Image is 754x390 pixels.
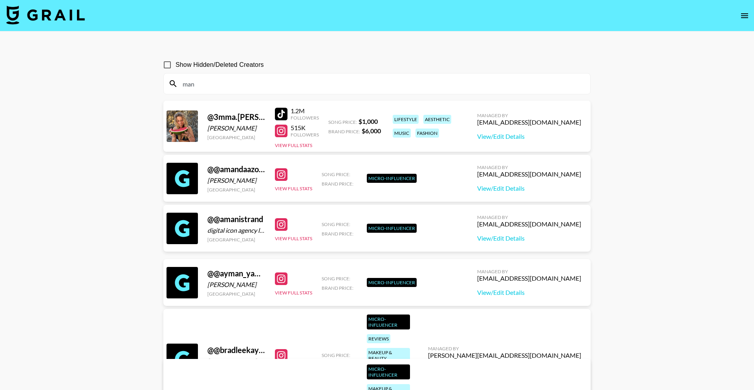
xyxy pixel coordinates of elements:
[477,214,581,220] div: Managed By
[477,220,581,228] div: [EMAIL_ADDRESS][DOMAIN_NAME]
[207,281,265,289] div: [PERSON_NAME]
[477,164,581,170] div: Managed By
[367,334,390,343] div: reviews
[359,118,378,125] strong: $ 1,000
[477,269,581,274] div: Managed By
[322,221,350,227] span: Song Price:
[322,276,350,281] span: Song Price:
[207,291,265,297] div: [GEOGRAPHIC_DATA]
[477,170,581,178] div: [EMAIL_ADDRESS][DOMAIN_NAME]
[423,115,451,124] div: aesthetic
[291,115,319,121] div: Followers
[393,115,419,124] div: lifestyle
[207,164,265,174] div: @ @amandaazoitei
[393,129,411,138] div: music
[477,234,581,242] a: View/Edit Details
[328,119,357,125] span: Song Price:
[477,289,581,296] a: View/Edit Details
[6,6,85,24] img: Grail Talent
[428,346,581,351] div: Managed By
[207,187,265,193] div: [GEOGRAPHIC_DATA]
[207,226,265,234] div: digital icon agency limited
[207,345,265,355] div: @ @bradleekaygoodman
[176,60,264,70] span: Show Hidden/Deleted Creators
[207,357,265,365] div: [PERSON_NAME]
[322,352,350,358] span: Song Price:
[207,177,265,184] div: [PERSON_NAME]
[207,237,265,243] div: [GEOGRAPHIC_DATA]
[322,171,350,177] span: Song Price:
[477,184,581,192] a: View/Edit Details
[477,112,581,118] div: Managed By
[367,278,417,287] div: Micro-Influencer
[207,214,265,224] div: @ @amanistrand
[178,77,586,90] input: Search by User Name
[328,129,360,134] span: Brand Price:
[367,348,410,363] div: makeup & beauty
[291,124,319,132] div: 515K
[477,118,581,126] div: [EMAIL_ADDRESS][DOMAIN_NAME]
[291,107,319,115] div: 1.2M
[207,124,265,132] div: [PERSON_NAME]
[275,235,312,241] button: View Full Stats
[367,224,417,233] div: Micro-Influencer
[367,174,417,183] div: Micro-Influencer
[322,231,353,237] span: Brand Price:
[275,290,312,296] button: View Full Stats
[415,129,439,138] div: fashion
[737,8,752,24] button: open drawer
[275,142,312,148] button: View Full Stats
[207,269,265,278] div: @ @ayman_yaman
[367,315,410,329] div: Micro-Influencer
[322,181,353,187] span: Brand Price:
[207,112,265,122] div: @ 3mma.[PERSON_NAME]
[477,132,581,140] a: View/Edit Details
[207,134,265,140] div: [GEOGRAPHIC_DATA]
[362,127,381,134] strong: $ 6,000
[322,285,353,291] span: Brand Price:
[428,351,581,359] div: [PERSON_NAME][EMAIL_ADDRESS][DOMAIN_NAME]
[367,364,410,379] div: Micro-Influencer
[291,132,319,138] div: Followers
[275,186,312,191] button: View Full Stats
[477,274,581,282] div: [EMAIL_ADDRESS][DOMAIN_NAME]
